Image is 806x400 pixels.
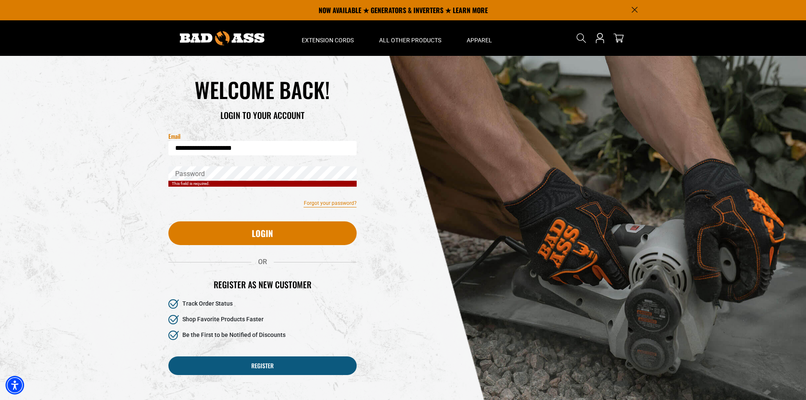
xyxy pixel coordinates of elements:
[168,110,357,121] h3: LOGIN TO YOUR ACCOUNT
[289,20,366,56] summary: Extension Cords
[6,376,24,394] div: Accessibility Menu
[180,31,264,45] img: Bad Ass Extension Cords
[168,221,357,245] button: Login
[168,279,357,290] h2: Register as new customer
[168,331,357,340] li: Be the First to be Notified of Discounts
[302,36,354,44] span: Extension Cords
[168,181,357,187] div: This field is required.
[304,199,357,207] a: Forgot your password?
[168,356,357,375] a: Register
[168,315,357,325] li: Shop Favorite Products Faster
[593,20,607,56] a: Open this option
[168,299,357,309] li: Track Order Status
[575,31,588,45] summary: Search
[168,76,357,103] h1: WELCOME BACK!
[379,36,441,44] span: All Other Products
[467,36,492,44] span: Apparel
[251,258,274,266] span: OR
[454,20,505,56] summary: Apparel
[366,20,454,56] summary: All Other Products
[612,33,625,43] a: cart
